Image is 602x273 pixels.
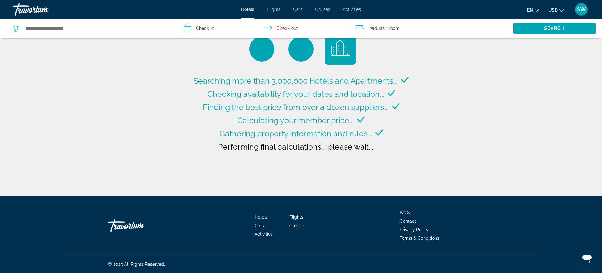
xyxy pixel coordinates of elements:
[400,219,416,224] a: Contact
[219,129,372,138] span: Gathering property information and rules...
[389,26,399,31] span: Room
[193,76,398,85] span: Searching more than 3,000,000 Hotels and Apartments...
[513,23,596,34] button: Search
[255,232,273,237] a: Activities
[177,19,349,38] button: Check in and out dates
[237,116,354,125] span: Calculating your member price...
[289,223,304,228] a: Cruises
[293,7,303,12] a: Cars
[548,5,564,14] button: Change currency
[548,8,558,13] span: USD
[577,248,597,268] iframe: Button to launch messaging window
[315,7,330,12] a: Cruises
[370,24,385,33] span: 2
[527,8,533,13] span: en
[544,26,565,31] span: Search
[108,262,165,267] span: © 2025 All Rights Reserved.
[289,215,303,220] a: Flights
[241,7,254,12] a: Hotels
[400,227,429,232] a: Privacy Policy
[13,1,75,18] a: Travorium
[207,89,384,99] span: Checking availability for your dates and location...
[343,7,361,12] a: Activities
[577,6,586,13] span: SW
[400,210,410,215] a: FAQs
[400,236,439,241] a: Terms & Conditions
[108,216,171,235] a: Travorium
[348,19,513,38] button: Travelers: 2 adults, 0 children
[573,3,589,16] button: User Menu
[255,223,264,228] a: Cars
[267,7,281,12] a: Flights
[218,142,373,151] span: Performing final calculations... please wait...
[372,26,385,31] span: Adults
[255,215,268,220] a: Hotels
[203,102,389,112] span: Finding the best price from over a dozen suppliers...
[527,5,539,14] button: Change language
[385,24,399,33] span: , 1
